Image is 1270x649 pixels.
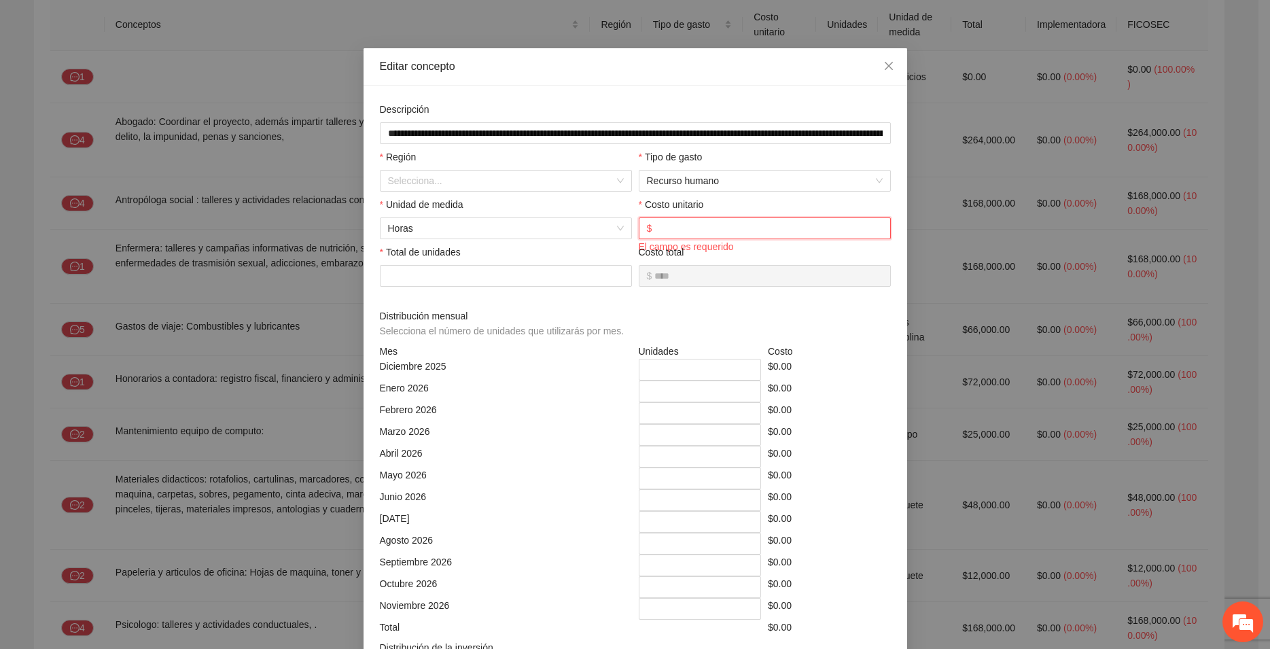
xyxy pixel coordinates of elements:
div: Noviembre 2026 [376,598,635,620]
div: Febrero 2026 [376,402,635,424]
span: $ [647,268,652,283]
div: [DATE] [376,511,635,533]
button: Close [870,48,907,85]
span: Recurso humano [647,171,883,191]
span: close [883,60,894,71]
span: Horas [388,218,624,239]
label: Unidad de medida [380,197,463,212]
div: Total [376,620,635,635]
div: $0.00 [764,576,894,598]
span: Distribución mensual [380,309,629,338]
div: $0.00 [764,533,894,555]
span: buenos días, ya esta solucionado, gracias. [47,285,239,315]
div: Editar concepto [380,59,891,74]
div: $0.00 [764,555,894,576]
div: Octubre 2026 [376,576,635,598]
div: $0.00 [764,468,894,489]
textarea: ¿Cuál es su nombre? [7,396,259,444]
span: $ [647,221,652,236]
div: Marzo 2026 [376,424,635,446]
span: Selecciona el número de unidades que utilizarás por mes. [380,326,624,336]
div: $0.00 [764,598,894,620]
label: Costo total [639,245,684,260]
div: $0.00 [764,402,894,424]
div: Mayo 2026 [376,468,635,489]
div: El campo es requerido [639,239,891,254]
div: Junio 2026 [376,489,635,511]
div: Agosto 2026 [376,533,635,555]
label: Descripción [380,102,429,117]
label: Total de unidades [380,245,461,260]
label: Costo unitario [639,197,704,212]
label: Región [380,150,417,164]
div: Enero 2026 [376,381,635,402]
div: $0.00 [764,511,894,533]
div: $0.00 [764,359,894,381]
div: Abril 2026 [376,446,635,468]
div: $0.00 [764,620,894,635]
div: Minimizar ventana de chat en vivo [223,7,255,39]
div: Costo [764,344,894,359]
div: $0.00 [764,446,894,468]
div: $0.00 [764,424,894,446]
div: Chatee con nosotros ahora [71,69,228,87]
div: $0.00 [764,489,894,511]
div: Mes [376,344,635,359]
div: Unidades [635,344,765,359]
label: Tipo de gasto [639,150,703,164]
div: Diciembre 2025 [376,359,635,381]
div: Tú [23,267,241,277]
span: ¿Cuál es su nombre? [27,353,124,368]
div: Operador [23,332,60,342]
div: Septiembre 2026 [376,555,635,576]
div: $0.00 [764,381,894,402]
